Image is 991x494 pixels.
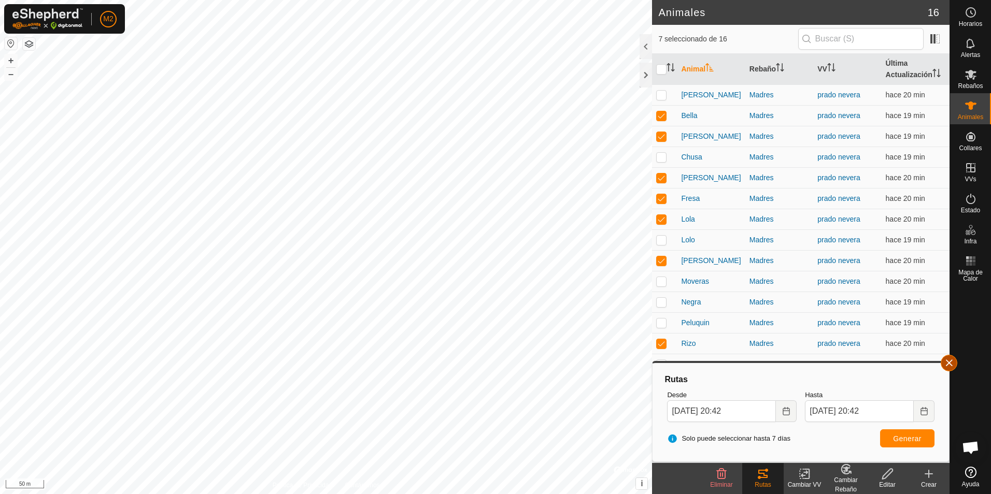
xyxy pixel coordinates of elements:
span: 27 sept 2025, 20:25 [886,360,925,368]
span: Mapa de Calor [953,269,988,282]
span: Animales [958,114,983,120]
span: 27 sept 2025, 20:25 [886,153,925,161]
a: prado nevera [817,339,860,347]
a: prado nevera [817,194,860,202]
button: i [636,478,647,489]
th: Animal [677,54,745,85]
span: [PERSON_NAME] [681,255,741,266]
span: 27 sept 2025, 20:25 [886,339,925,347]
span: 7 seleccionado de 16 [658,34,798,45]
span: 27 sept 2025, 20:25 [886,215,925,223]
span: [PERSON_NAME] [681,172,741,183]
div: Editar [867,480,908,489]
a: Política de Privacidad [273,481,332,490]
span: Infra [964,238,976,244]
span: Eliminar [710,481,732,488]
span: 27 sept 2025, 20:25 [886,111,925,120]
span: 27 sept 2025, 20:25 [886,173,925,182]
a: prado nevera [817,256,860,265]
div: Rutas [663,373,939,386]
span: Horarios [959,21,982,27]
span: Fresa [681,193,700,204]
span: Estado [961,207,980,213]
div: Madres [749,110,809,121]
span: Rizo [681,338,696,349]
span: Peluquin [681,317,710,328]
div: Madres [749,131,809,142]
a: prado nevera [817,173,860,182]
p-sorticon: Activar para ordenar [827,65,836,73]
div: Madres [749,338,809,349]
span: Roya [681,359,698,370]
span: 27 sept 2025, 20:25 [886,256,925,265]
span: Ayuda [962,481,980,487]
span: [PERSON_NAME] [681,131,741,142]
span: VVs [965,176,976,182]
input: Buscar (S) [798,28,924,50]
span: Alertas [961,52,980,58]
button: Choose Date [776,400,797,422]
a: Ayuda [950,462,991,491]
a: prado nevera [817,111,860,120]
span: Lola [681,214,695,225]
span: Moveras [681,276,709,287]
div: Crear [908,480,950,489]
th: Rebaño [745,54,813,85]
img: Logo Gallagher [12,8,83,30]
button: Choose Date [914,400,935,422]
span: 27 sept 2025, 20:25 [886,91,925,99]
label: Hasta [805,390,935,400]
p-sorticon: Activar para ordenar [776,65,784,73]
a: prado nevera [817,91,860,99]
h2: Animales [658,6,927,19]
span: i [641,479,643,488]
span: Collares [959,145,982,151]
button: Capas del Mapa [23,38,35,50]
span: 27 sept 2025, 20:25 [886,132,925,140]
div: Madres [749,359,809,370]
span: Rebaños [958,83,983,89]
div: Madres [749,152,809,163]
a: Contáctenos [345,481,379,490]
span: 27 sept 2025, 20:25 [886,318,925,327]
div: Madres [749,235,809,245]
span: M2 [103,13,113,24]
a: prado nevera [817,360,860,368]
a: prado nevera [817,236,860,244]
div: Rutas [742,480,784,489]
div: Madres [749,317,809,328]
span: 27 sept 2025, 20:25 [886,277,925,285]
a: prado nevera [817,153,860,161]
button: Generar [880,429,935,447]
p-sorticon: Activar para ordenar [667,65,675,73]
div: Cambiar Rebaño [825,475,867,494]
div: Madres [749,255,809,266]
span: [PERSON_NAME] [681,90,741,100]
div: Madres [749,90,809,100]
span: Lolo [681,235,695,245]
a: prado nevera [817,298,860,306]
span: 16 [928,5,939,20]
a: prado nevera [817,132,860,140]
span: Chusa [681,152,702,163]
span: Solo puede seleccionar hasta 7 días [667,433,790,444]
span: 27 sept 2025, 20:25 [886,298,925,306]
a: prado nevera [817,277,860,285]
div: Madres [749,214,809,225]
th: VV [813,54,881,85]
button: Restablecer Mapa [5,37,17,50]
div: Madres [749,297,809,308]
span: Bella [681,110,697,121]
a: prado nevera [817,215,860,223]
th: Última Actualización [882,54,950,85]
button: + [5,54,17,67]
div: Chat abierto [955,432,986,463]
div: Madres [749,193,809,204]
span: 27 sept 2025, 20:25 [886,194,925,202]
div: Madres [749,172,809,183]
span: 27 sept 2025, 20:25 [886,236,925,244]
div: Madres [749,276,809,287]
label: Desde [667,390,797,400]
p-sorticon: Activar para ordenar [705,65,714,73]
div: Cambiar VV [784,480,825,489]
